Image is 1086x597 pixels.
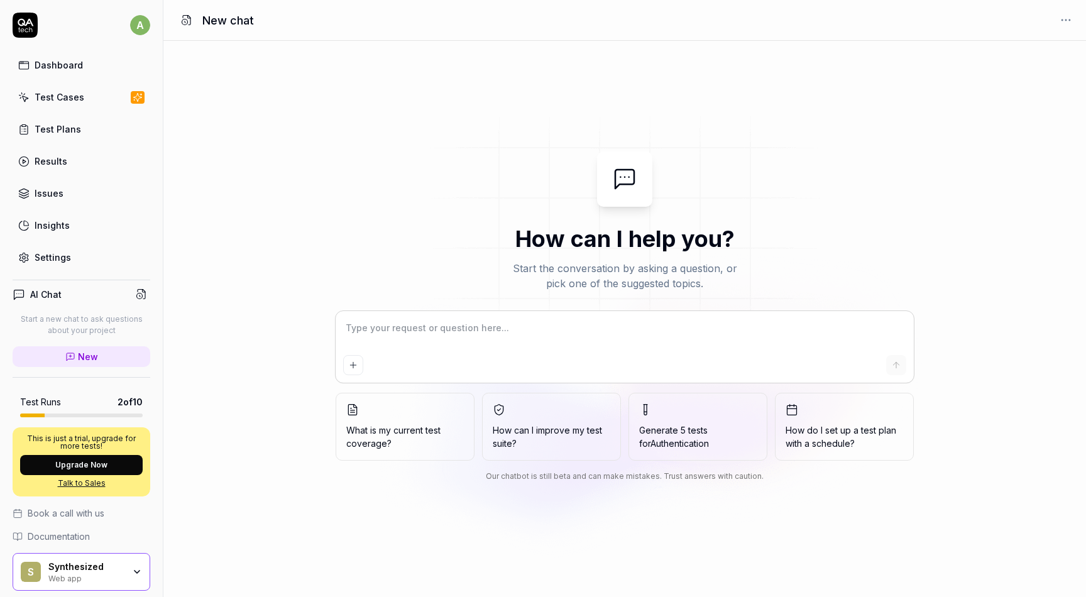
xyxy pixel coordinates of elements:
[21,562,41,582] span: S
[35,90,84,104] div: Test Cases
[482,393,621,461] button: How can I improve my test suite?
[35,187,63,200] div: Issues
[28,530,90,543] span: Documentation
[35,251,71,264] div: Settings
[130,13,150,38] button: a
[13,245,150,270] a: Settings
[13,553,150,591] button: SSynthesizedWeb app
[20,435,143,450] p: This is just a trial, upgrade for more tests!
[20,478,143,489] a: Talk to Sales
[13,117,150,141] a: Test Plans
[13,213,150,238] a: Insights
[35,219,70,232] div: Insights
[13,530,150,543] a: Documentation
[48,572,124,583] div: Web app
[13,346,150,367] a: New
[118,395,143,408] span: 2 of 10
[20,455,143,475] button: Upgrade Now
[343,355,363,375] button: Add attachment
[346,424,464,450] span: What is my current test coverage?
[202,12,254,29] h1: New chat
[30,288,62,301] h4: AI Chat
[336,393,474,461] button: What is my current test coverage?
[13,507,150,520] a: Book a call with us
[130,15,150,35] span: a
[48,561,124,572] div: Synthesized
[35,123,81,136] div: Test Plans
[78,350,98,363] span: New
[13,314,150,336] p: Start a new chat to ask questions about your project
[639,425,709,449] span: Generate 5 tests for Authentication
[493,424,610,450] span: How can I improve my test suite?
[28,507,104,520] span: Book a call with us
[336,471,914,482] div: Our chatbot is still beta and can make mistakes. Trust answers with caution.
[13,181,150,205] a: Issues
[786,424,903,450] span: How do I set up a test plan with a schedule?
[35,155,67,168] div: Results
[628,393,767,461] button: Generate 5 tests forAuthentication
[13,149,150,173] a: Results
[35,58,83,72] div: Dashboard
[20,397,61,408] h5: Test Runs
[775,393,914,461] button: How do I set up a test plan with a schedule?
[13,85,150,109] a: Test Cases
[13,53,150,77] a: Dashboard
